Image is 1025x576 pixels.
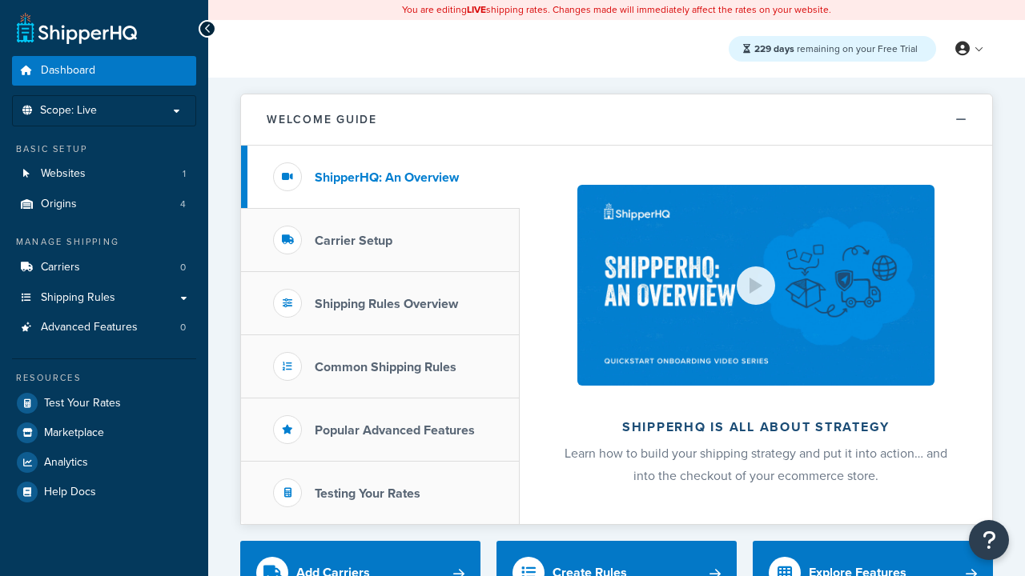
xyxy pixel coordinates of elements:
[180,261,186,274] span: 0
[467,2,486,17] b: LIVE
[12,142,196,156] div: Basic Setup
[183,167,186,181] span: 1
[12,235,196,249] div: Manage Shipping
[12,283,196,313] a: Shipping Rules
[12,190,196,219] li: Origins
[41,64,95,78] span: Dashboard
[577,185,935,386] img: ShipperHQ is all about strategy
[12,190,196,219] a: Origins4
[44,486,96,499] span: Help Docs
[44,456,88,470] span: Analytics
[969,520,1009,560] button: Open Resource Center
[12,253,196,282] a: Carriers0
[315,297,458,311] h3: Shipping Rules Overview
[12,313,196,342] a: Advanced Features0
[44,397,121,410] span: Test Your Rates
[315,423,475,438] h3: Popular Advanced Features
[565,444,947,485] span: Learn how to build your shipping strategy and put it into action… and into the checkout of your e...
[180,198,186,211] span: 4
[180,321,186,334] span: 0
[267,114,377,126] h2: Welcome Guide
[44,426,104,440] span: Marketplace
[754,42,918,56] span: remaining on your Free Trial
[12,371,196,385] div: Resources
[41,198,77,211] span: Origins
[12,159,196,189] li: Websites
[12,56,196,86] a: Dashboard
[40,104,97,118] span: Scope: Live
[41,167,86,181] span: Websites
[41,321,138,334] span: Advanced Features
[315,486,420,501] h3: Testing Your Rates
[315,360,456,374] h3: Common Shipping Rules
[12,448,196,477] a: Analytics
[315,234,392,248] h3: Carrier Setup
[41,261,80,274] span: Carriers
[562,420,950,434] h2: ShipperHQ is all about strategy
[41,291,115,305] span: Shipping Rules
[315,170,459,185] h3: ShipperHQ: An Overview
[12,253,196,282] li: Carriers
[12,313,196,342] li: Advanced Features
[12,478,196,506] a: Help Docs
[241,94,992,146] button: Welcome Guide
[754,42,794,56] strong: 229 days
[12,159,196,189] a: Websites1
[12,389,196,418] a: Test Your Rates
[12,418,196,447] a: Marketplace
